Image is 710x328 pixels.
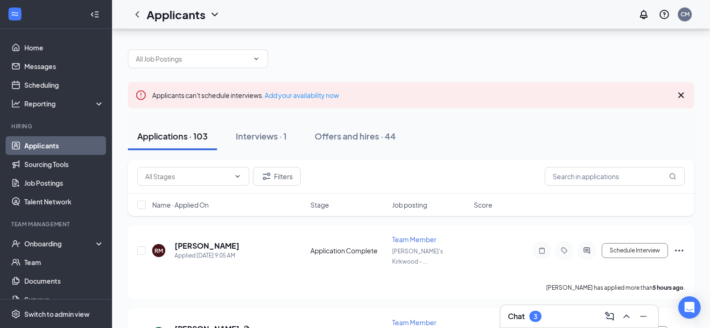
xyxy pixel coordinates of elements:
[474,200,492,209] span: Score
[137,130,208,142] div: Applications · 103
[253,167,301,186] button: Filter Filters
[508,311,525,321] h3: Chat
[24,57,104,76] a: Messages
[621,311,632,322] svg: ChevronUp
[24,38,104,57] a: Home
[152,91,339,99] span: Applicants can't schedule interviews.
[581,247,592,254] svg: ActiveChat
[11,309,21,319] svg: Settings
[678,296,701,319] div: Open Intercom Messenger
[24,76,104,94] a: Scheduling
[545,167,685,186] input: Search in applications
[265,91,339,99] a: Add your availability now
[132,9,143,20] svg: ChevronLeft
[175,241,239,251] h5: [PERSON_NAME]
[602,243,668,258] button: Schedule Interview
[534,313,537,321] div: 3
[145,171,230,181] input: All Stages
[392,235,436,244] span: Team Member
[669,173,676,180] svg: MagnifyingGlass
[392,318,436,327] span: Team Member
[24,136,104,155] a: Applicants
[636,309,651,324] button: Minimize
[653,284,683,291] b: 5 hours ago
[559,247,570,254] svg: Tag
[147,7,205,22] h1: Applicants
[24,192,104,211] a: Talent Network
[392,200,427,209] span: Job posting
[236,130,287,142] div: Interviews · 1
[135,90,147,101] svg: Error
[392,248,443,265] span: [PERSON_NAME]'s Kirkwood - ...
[315,130,396,142] div: Offers and hires · 44
[11,99,21,108] svg: Analysis
[24,309,90,319] div: Switch to admin view
[155,247,163,255] div: RM
[175,251,239,260] div: Applied [DATE] 9:05 AM
[24,99,105,108] div: Reporting
[136,54,249,64] input: All Job Postings
[24,155,104,174] a: Sourcing Tools
[209,9,220,20] svg: ChevronDown
[674,245,685,256] svg: Ellipses
[24,174,104,192] a: Job Postings
[675,90,687,101] svg: Cross
[152,200,209,209] span: Name · Applied On
[24,272,104,290] a: Documents
[602,309,617,324] button: ComposeMessage
[10,9,20,19] svg: WorkstreamLogo
[11,122,102,130] div: Hiring
[681,10,689,18] div: CM
[536,247,548,254] svg: Note
[11,239,21,248] svg: UserCheck
[24,239,96,248] div: Onboarding
[261,171,272,182] svg: Filter
[310,246,387,255] div: Application Complete
[546,284,685,292] p: [PERSON_NAME] has applied more than .
[253,55,260,63] svg: ChevronDown
[619,309,634,324] button: ChevronUp
[11,220,102,228] div: Team Management
[638,311,649,322] svg: Minimize
[90,10,99,19] svg: Collapse
[24,253,104,272] a: Team
[604,311,615,322] svg: ComposeMessage
[659,9,670,20] svg: QuestionInfo
[24,290,104,309] a: Surveys
[310,200,329,209] span: Stage
[638,9,649,20] svg: Notifications
[234,173,241,180] svg: ChevronDown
